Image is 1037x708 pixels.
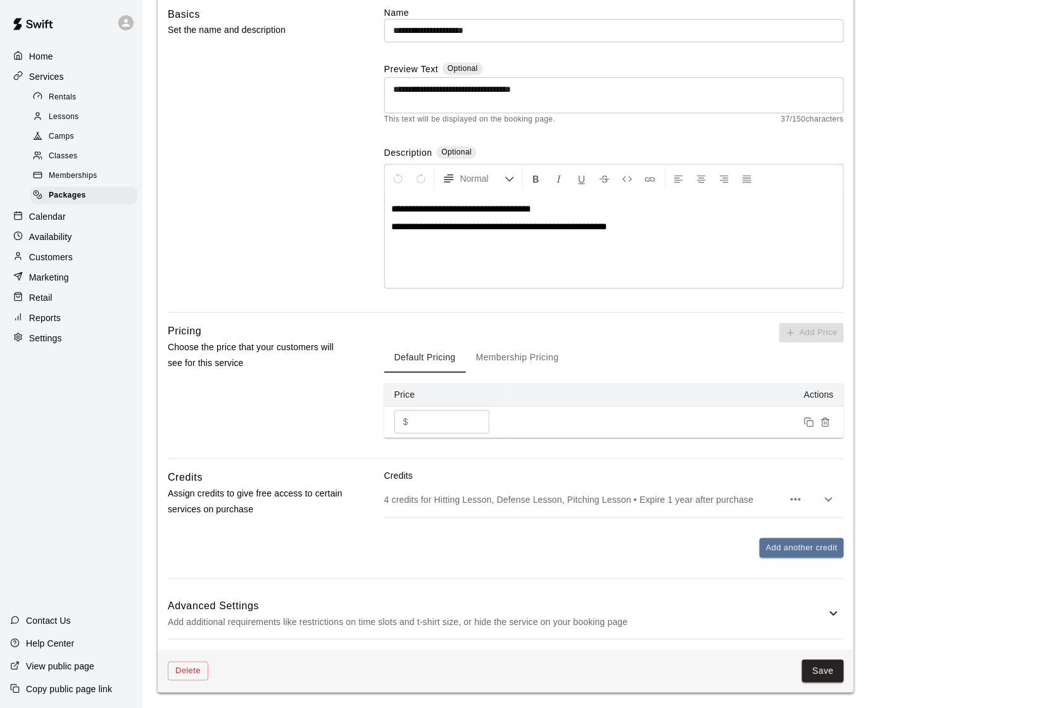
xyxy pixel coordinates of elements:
[26,660,94,673] p: View public page
[691,167,712,190] button: Center Align
[384,146,432,161] label: Description
[168,589,844,639] div: Advanced SettingsAdd additional requirements like restrictions on time slots and t-shirt size, or...
[26,683,112,695] p: Copy public page link
[30,127,142,147] a: Camps
[801,414,817,431] button: Duplicate price
[49,111,79,123] span: Lessons
[30,167,137,185] div: Memberships
[29,70,64,83] p: Services
[10,227,132,246] a: Availability
[168,469,203,486] h6: Credits
[781,113,844,126] span: 37 / 150 characters
[30,148,137,165] div: Classes
[29,251,73,263] p: Customers
[448,64,478,73] span: Optional
[10,248,132,267] a: Customers
[30,87,142,107] a: Rentals
[10,329,132,348] a: Settings
[49,189,86,202] span: Packages
[384,493,783,506] p: 4 credits for Hitting Lesson, Defense Lesson, Pitching Lesson • Expire 1 year after purchase
[460,172,505,185] span: Normal
[802,660,844,683] button: Save
[10,288,132,307] a: Retail
[410,167,432,190] button: Redo
[29,210,66,223] p: Calendar
[29,271,69,284] p: Marketing
[466,343,569,373] button: Membership Pricing
[30,167,142,186] a: Memberships
[30,108,137,126] div: Lessons
[29,312,61,324] p: Reports
[817,414,834,431] button: Remove price
[49,130,74,143] span: Camps
[168,614,826,630] p: Add additional requirements like restrictions on time slots and t-shirt size, or hide the service...
[168,323,201,339] h6: Pricing
[49,150,77,163] span: Classes
[168,662,208,681] button: Delete
[511,383,844,407] th: Actions
[29,291,53,304] p: Retail
[29,332,62,345] p: Settings
[26,637,74,650] p: Help Center
[30,128,137,146] div: Camps
[760,538,844,558] button: Add another credit
[384,6,844,19] label: Name
[441,148,472,156] span: Optional
[10,268,132,287] a: Marketing
[384,113,556,126] span: This text will be displayed on the booking page.
[384,343,466,373] button: Default Pricing
[30,107,142,127] a: Lessons
[525,167,547,190] button: Format Bold
[30,89,137,106] div: Rentals
[668,167,689,190] button: Left Align
[736,167,758,190] button: Justify Align
[384,482,844,517] div: 4 credits for Hitting Lesson, Defense Lesson, Pitching Lesson • Expire 1 year after purchase
[639,167,661,190] button: Insert Link
[594,167,615,190] button: Format Strikethrough
[10,207,132,226] a: Calendar
[29,50,53,63] p: Home
[10,67,132,86] a: Services
[168,339,344,371] p: Choose the price that your customers will see for this service
[713,167,735,190] button: Right Align
[403,415,408,429] p: $
[168,6,200,23] h6: Basics
[10,308,132,327] a: Reports
[384,383,511,407] th: Price
[548,167,570,190] button: Format Italics
[168,486,344,517] p: Assign credits to give free access to certain services on purchase
[168,22,344,38] p: Set the name and description
[49,91,77,104] span: Rentals
[168,598,826,614] h6: Advanced Settings
[29,231,72,243] p: Availability
[10,47,132,66] a: Home
[30,187,137,205] div: Packages
[617,167,638,190] button: Insert Code
[571,167,593,190] button: Format Underline
[26,614,71,627] p: Contact Us
[30,147,142,167] a: Classes
[384,63,439,77] label: Preview Text
[384,469,844,482] p: Credits
[437,167,520,190] button: Formatting Options
[30,186,142,206] a: Packages
[49,170,97,182] span: Memberships
[387,167,409,190] button: Undo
